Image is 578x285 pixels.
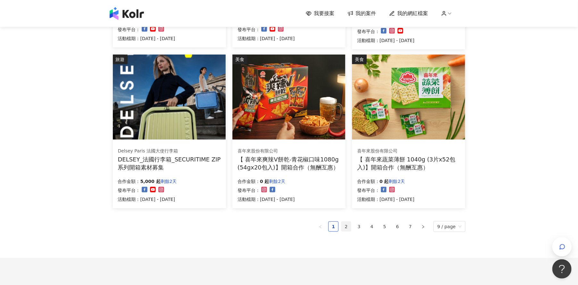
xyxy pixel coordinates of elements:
span: left [319,225,323,229]
li: 5 [380,221,390,232]
p: 發布平台： [357,28,380,35]
p: 發布平台： [238,26,260,33]
p: 剩餘2天 [269,177,285,185]
a: 我的案件 [348,10,376,17]
p: 剩餘2天 [161,177,177,185]
p: 活動檔期：[DATE] - [DATE] [357,37,416,44]
p: 合作金額： [118,177,140,185]
p: 活動檔期：[DATE] - [DATE] [357,195,415,203]
li: Next Page [418,221,428,232]
a: 6 [393,222,402,231]
p: 活動檔期：[DATE] - [DATE] [118,35,177,42]
div: 【 喜年來蔬菜薄餅 1040g (3片x52包入)】開箱合作（無酬互惠） [357,155,460,171]
div: 旅遊 [113,55,128,64]
button: left [315,221,326,232]
a: 1 [329,222,338,231]
img: 喜年來蔬菜薄餅 1040g (3片x52包入 [352,55,465,140]
iframe: Help Scout Beacon - Open [552,259,572,279]
a: 我要接案 [306,10,335,17]
p: 0 起 [260,177,269,185]
a: 4 [367,222,377,231]
span: 9 / page [437,221,462,232]
div: Delsey Paris 法國大使行李箱 [118,148,221,154]
span: 我要接案 [314,10,335,17]
p: 合作金額： [238,177,260,185]
button: right [418,221,428,232]
img: logo [110,7,144,20]
div: 喜年來股份有限公司 [357,148,460,154]
p: 活動檔期：[DATE] - [DATE] [238,35,295,42]
a: 7 [406,222,415,231]
a: 3 [354,222,364,231]
a: 我的網紅檔案 [389,10,428,17]
p: 合作金額： [357,177,380,185]
p: 發布平台： [357,186,380,194]
span: right [421,225,425,229]
span: 我的網紅檔案 [398,10,428,17]
div: 【 喜年來爽辣V餅乾-青花椒口味1080g (54gx20包入)】開箱合作（無酬互惠） [238,155,340,171]
div: 喜年來股份有限公司 [238,148,340,154]
p: 發布平台： [238,186,260,194]
div: 美食 [352,55,367,64]
li: 6 [392,221,403,232]
div: Page Size [433,221,465,232]
a: 2 [341,222,351,231]
p: 活動檔期：[DATE] - [DATE] [118,195,177,203]
li: Previous Page [315,221,326,232]
span: 我的案件 [356,10,376,17]
p: 發布平台： [118,26,140,33]
p: 5,000 起 [140,177,161,185]
p: 剩餘2天 [389,177,405,185]
div: DELSEY_法國行李箱_SECURITIME ZIP系列開箱素材募集 [118,155,221,171]
a: 5 [380,222,390,231]
p: 活動檔期：[DATE] - [DATE] [238,195,295,203]
p: 發布平台： [118,186,140,194]
p: 0 起 [380,177,389,185]
img: 喜年來爽辣V餅乾-青花椒口味1080g (54gx20包入) [232,55,345,140]
div: 美食 [232,55,247,64]
img: 【DELSEY】SECURITIME ZIP旅行箱 [113,55,226,140]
